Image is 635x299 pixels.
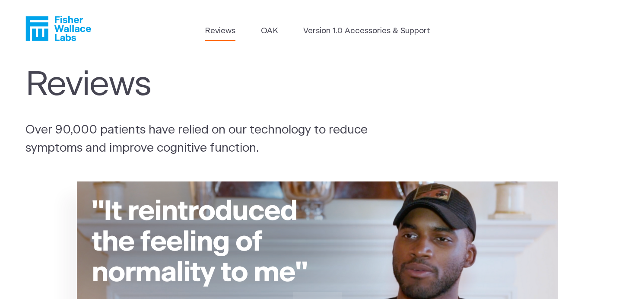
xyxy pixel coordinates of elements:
a: Fisher Wallace [25,16,91,41]
a: OAK [261,25,278,37]
a: Reviews [205,25,235,37]
p: Over 90,000 patients have relied on our technology to reduce symptoms and improve cognitive funct... [25,121,403,158]
h1: Reviews [25,65,385,105]
a: Version 1.0 Accessories & Support [303,25,430,37]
